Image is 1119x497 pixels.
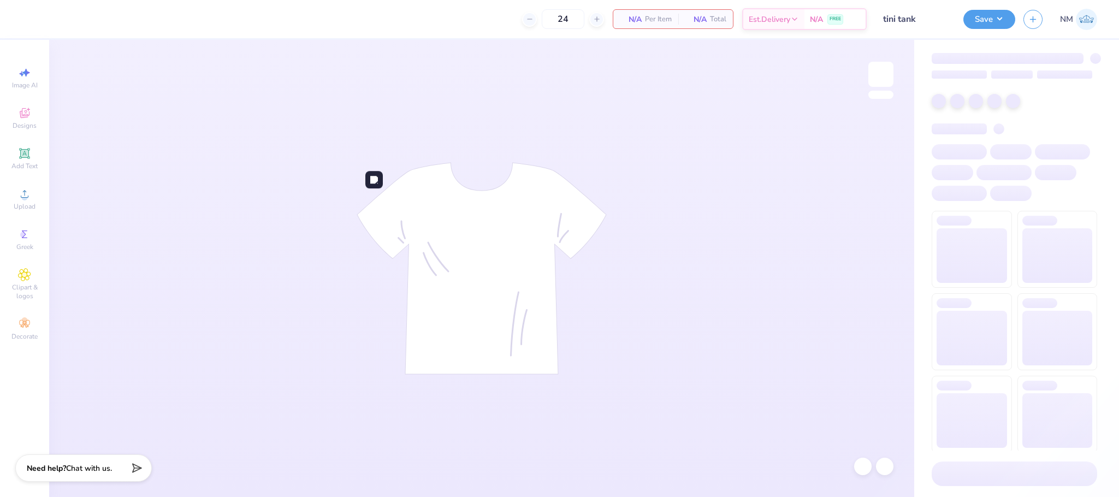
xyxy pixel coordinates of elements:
span: Decorate [11,332,38,341]
span: Per Item [645,14,672,25]
span: Image AI [12,81,38,90]
input: – – [542,9,584,29]
span: Designs [13,121,37,130]
button: Save [963,10,1015,29]
span: Chat with us. [66,463,112,474]
span: Est. Delivery [749,14,790,25]
span: N/A [620,14,642,25]
span: NM [1060,13,1073,26]
span: Upload [14,202,35,211]
input: Untitled Design [875,8,955,30]
strong: Need help? [27,463,66,474]
span: N/A [810,14,823,25]
span: Clipart & logos [5,283,44,300]
a: NM [1060,9,1097,30]
span: N/A [685,14,707,25]
span: Total [710,14,726,25]
span: Add Text [11,162,38,170]
img: Naina Mehta [1076,9,1097,30]
span: FREE [830,15,841,23]
img: tee-skeleton.svg [357,162,607,375]
span: Greek [16,242,33,251]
